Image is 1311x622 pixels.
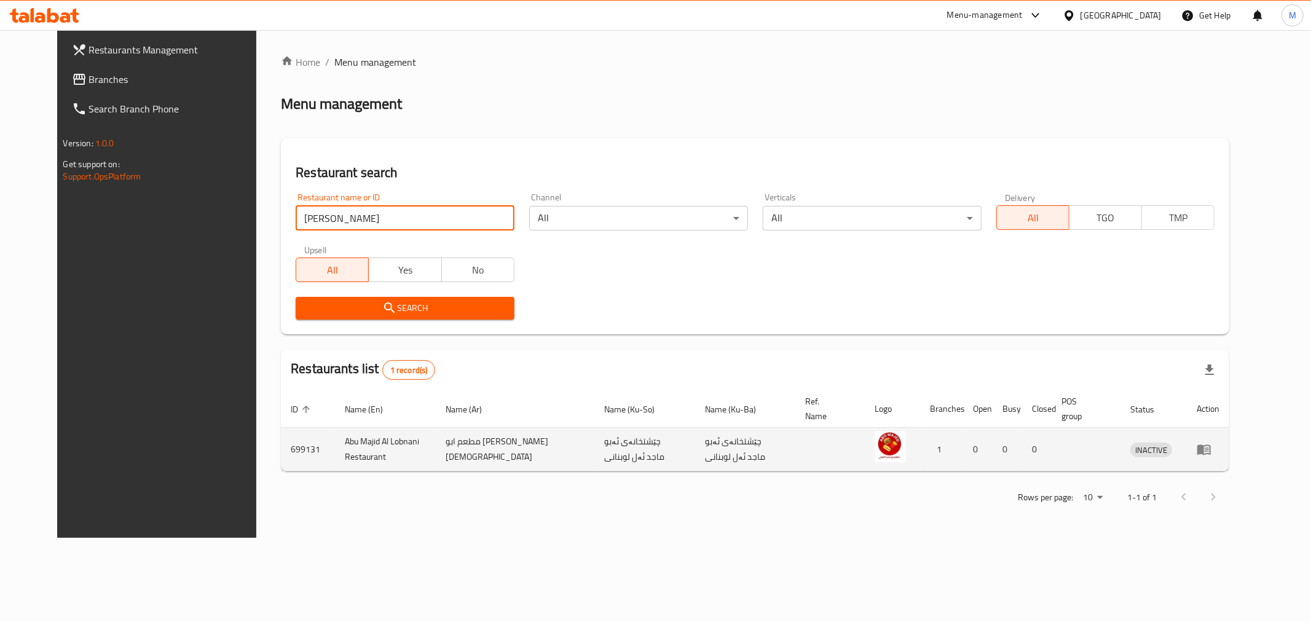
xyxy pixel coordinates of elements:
td: 0 [1023,428,1052,471]
div: [GEOGRAPHIC_DATA] [1081,9,1162,22]
img: Abu Majid Al Lobnani Restaurant [875,431,906,462]
div: Menu-management [947,8,1023,23]
span: Version: [63,135,93,151]
span: Get support on: [63,156,120,172]
button: No [441,258,514,282]
a: Support.OpsPlatform [63,168,141,184]
td: چێشتخانەی ئەبو ماجد ئەل لوبنانی [695,428,796,471]
a: Search Branch Phone [62,94,276,124]
li: / [325,55,329,69]
table: enhanced table [281,390,1229,471]
span: Name (Ku-Ba) [705,402,772,417]
span: ID [291,402,314,417]
button: All [296,258,369,282]
th: Action [1187,390,1229,428]
div: Total records count [382,360,436,380]
span: Search [305,301,505,316]
span: Yes [374,261,436,279]
a: Home [281,55,320,69]
span: Name (En) [345,402,399,417]
td: چێشتخانەی ئەبو ماجد ئەل لوبنانی [594,428,695,471]
p: 1-1 of 1 [1127,490,1157,505]
span: Status [1130,402,1170,417]
button: Search [296,297,514,320]
span: Ref. Name [806,394,851,423]
label: Upsell [304,245,327,254]
button: Yes [368,258,441,282]
span: Restaurants Management [89,42,266,57]
span: No [447,261,510,279]
span: 1.0.0 [95,135,114,151]
span: Menu management [334,55,416,69]
span: Name (Ku-So) [604,402,671,417]
div: All [763,206,982,230]
td: مطعم ابو [PERSON_NAME][DEMOGRAPHIC_DATA] [436,428,594,471]
label: Delivery [1005,193,1036,202]
span: INACTIVE [1130,443,1172,457]
button: All [996,205,1069,230]
span: Branches [89,72,266,87]
h2: Restaurant search [296,163,1215,182]
button: TGO [1069,205,1142,230]
td: 1 [921,428,964,471]
span: Name (Ar) [446,402,498,417]
td: 0 [993,428,1023,471]
span: Search Branch Phone [89,101,266,116]
h2: Menu management [281,94,402,114]
th: Busy [993,390,1023,428]
td: 699131 [281,428,335,471]
td: Abu Majid Al Lobnani Restaurant [335,428,436,471]
th: Closed [1023,390,1052,428]
span: All [1002,209,1065,227]
th: Logo [865,390,921,428]
div: Rows per page: [1078,489,1108,507]
div: Menu [1197,442,1219,457]
td: 0 [964,428,993,471]
a: Branches [62,65,276,94]
span: TMP [1147,209,1210,227]
span: 1 record(s) [383,364,435,376]
h2: Restaurants list [291,360,435,380]
div: Export file [1195,355,1224,385]
th: Open [964,390,993,428]
span: All [301,261,364,279]
p: Rows per page: [1018,490,1073,505]
span: POS group [1062,394,1106,423]
nav: breadcrumb [281,55,1229,69]
button: TMP [1141,205,1215,230]
div: All [529,206,748,230]
span: TGO [1074,209,1137,227]
span: M [1289,9,1296,22]
a: Restaurants Management [62,35,276,65]
th: Branches [921,390,964,428]
input: Search for restaurant name or ID.. [296,206,514,230]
